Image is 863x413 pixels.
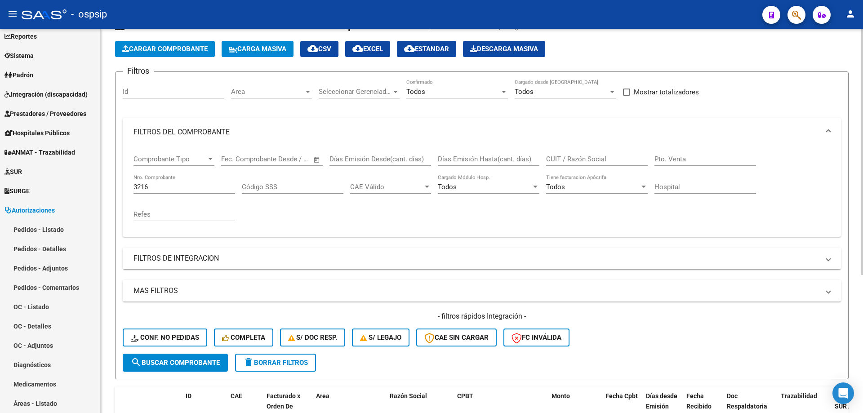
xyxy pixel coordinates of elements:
[4,167,22,177] span: SUR
[231,88,304,96] span: Area
[4,186,30,196] span: SURGE
[646,392,677,410] span: Días desde Emisión
[512,333,561,342] span: FC Inválida
[266,155,309,163] input: Fecha fin
[832,382,854,404] div: Open Intercom Messenger
[316,392,329,400] span: Area
[4,109,86,119] span: Prestadores / Proveedores
[214,329,273,346] button: Completa
[360,333,401,342] span: S/ legajo
[221,155,258,163] input: Fecha inicio
[352,43,363,54] mat-icon: cloud_download
[546,183,565,191] span: Todos
[131,359,220,367] span: Buscar Comprobante
[243,357,254,368] mat-icon: delete
[123,311,841,321] h4: - filtros rápidos Integración -
[307,43,318,54] mat-icon: cloud_download
[122,45,208,53] span: Cargar Comprobante
[133,127,819,137] mat-panel-title: FILTROS DEL COMPROBANTE
[4,51,34,61] span: Sistema
[404,43,415,54] mat-icon: cloud_download
[319,88,391,96] span: Seleccionar Gerenciador
[123,65,154,77] h3: Filtros
[390,392,427,400] span: Razón Social
[123,329,207,346] button: Conf. no pedidas
[280,329,346,346] button: S/ Doc Resp.
[288,333,338,342] span: S/ Doc Resp.
[4,70,33,80] span: Padrón
[515,88,534,96] span: Todos
[404,45,449,53] span: Estandar
[781,392,817,400] span: Trazabilidad
[605,392,638,400] span: Fecha Cpbt
[7,9,18,19] mat-icon: menu
[4,147,75,157] span: ANMAT - Trazabilidad
[438,183,457,191] span: Todos
[845,9,856,19] mat-icon: person
[123,280,841,302] mat-expansion-panel-header: MAS FILTROS
[634,87,699,98] span: Mostrar totalizadores
[406,88,425,96] span: Todos
[352,45,383,53] span: EXCEL
[312,155,322,165] button: Open calendar
[345,41,390,57] button: EXCEL
[552,392,570,400] span: Monto
[123,147,841,237] div: FILTROS DEL COMPROBANTE
[115,41,215,57] button: Cargar Comprobante
[307,45,331,53] span: CSV
[133,155,206,163] span: Comprobante Tipo
[457,392,473,400] span: CPBT
[350,183,423,191] span: CAE Válido
[470,45,538,53] span: Descarga Masiva
[352,329,409,346] button: S/ legajo
[4,89,88,99] span: Integración (discapacidad)
[133,286,819,296] mat-panel-title: MAS FILTROS
[463,41,545,57] app-download-masive: Descarga masiva de comprobantes (adjuntos)
[686,392,712,410] span: Fecha Recibido
[131,357,142,368] mat-icon: search
[300,41,338,57] button: CSV
[243,359,308,367] span: Borrar Filtros
[131,333,199,342] span: Conf. no pedidas
[71,4,107,24] span: - ospsip
[4,31,37,41] span: Reportes
[222,41,294,57] button: Carga Masiva
[416,329,497,346] button: CAE SIN CARGAR
[503,329,569,346] button: FC Inválida
[235,354,316,372] button: Borrar Filtros
[229,45,286,53] span: Carga Masiva
[186,392,191,400] span: ID
[463,41,545,57] button: Descarga Masiva
[397,41,456,57] button: Estandar
[222,333,265,342] span: Completa
[133,253,819,263] mat-panel-title: FILTROS DE INTEGRACION
[727,392,767,410] span: Doc Respaldatoria
[123,118,841,147] mat-expansion-panel-header: FILTROS DEL COMPROBANTE
[123,354,228,372] button: Buscar Comprobante
[231,392,242,400] span: CAE
[4,205,55,215] span: Autorizaciones
[123,248,841,269] mat-expansion-panel-header: FILTROS DE INTEGRACION
[424,333,489,342] span: CAE SIN CARGAR
[267,392,300,410] span: Facturado x Orden De
[4,128,70,138] span: Hospitales Públicos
